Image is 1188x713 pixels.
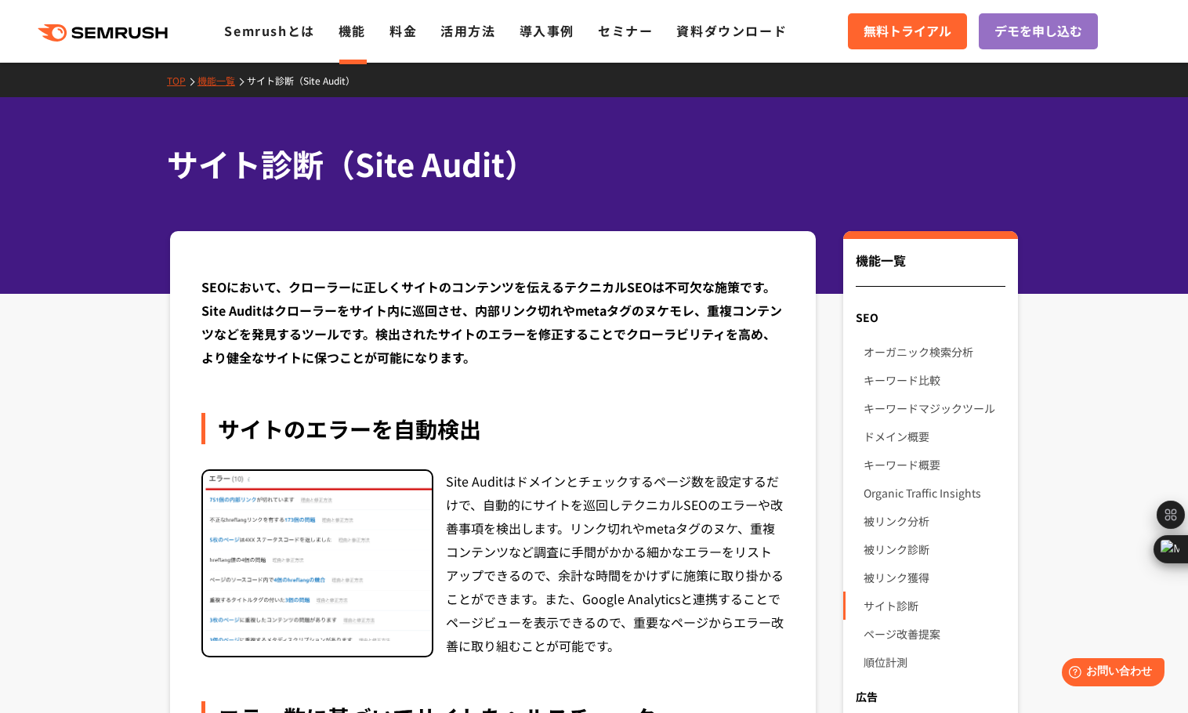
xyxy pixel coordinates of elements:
a: キーワード比較 [864,366,1005,394]
a: 機能一覧 [197,74,247,87]
a: セミナー [598,21,653,40]
a: 被リンク診断 [864,535,1005,563]
a: キーワード概要 [864,451,1005,479]
a: サイト診断（Site Audit） [247,74,367,87]
a: 被リンク獲得 [864,563,1005,592]
a: 資料ダウンロード [676,21,787,40]
a: ドメイン概要 [864,422,1005,451]
a: 順位計測 [864,648,1005,676]
a: デモを申し込む [979,13,1098,49]
span: デモを申し込む [994,21,1082,42]
a: Semrushとは [224,21,314,40]
a: オーガニック検索分析 [864,338,1005,366]
div: SEO [843,303,1018,331]
a: 無料トライアル [848,13,967,49]
a: 料金 [389,21,417,40]
div: 広告 [843,682,1018,711]
div: SEOにおいて、クローラーに正しくサイトのコンテンツを伝えるテクニカルSEOは不可欠な施策です。Site Auditはクローラーをサイト内に巡回させ、内部リンク切れやmetaタグのヌケモレ、重複... [201,275,784,369]
div: 機能一覧 [856,251,1005,287]
div: サイトのエラーを自動検出 [201,413,784,444]
a: 活用方法 [440,21,495,40]
div: Site Auditはドメインとチェックするページ数を設定するだけで、自動的にサイトを巡回しテクニカルSEOのエラーや改善事項を検出します。リンク切れやmetaタグのヌケ、重複コンテンツなど調査... [446,469,784,657]
a: TOP [167,74,197,87]
iframe: Help widget launcher [1049,652,1171,696]
a: Organic Traffic Insights [864,479,1005,507]
span: 無料トライアル [864,21,951,42]
h1: サイト診断（Site Audit） [167,141,1005,187]
a: キーワードマジックツール [864,394,1005,422]
a: サイト診断 [864,592,1005,620]
a: 導入事例 [520,21,574,40]
a: ページ改善提案 [864,620,1005,648]
img: サイト診断（Site Audit） エラー一覧 [203,471,432,642]
a: 機能 [339,21,366,40]
a: 被リンク分析 [864,507,1005,535]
